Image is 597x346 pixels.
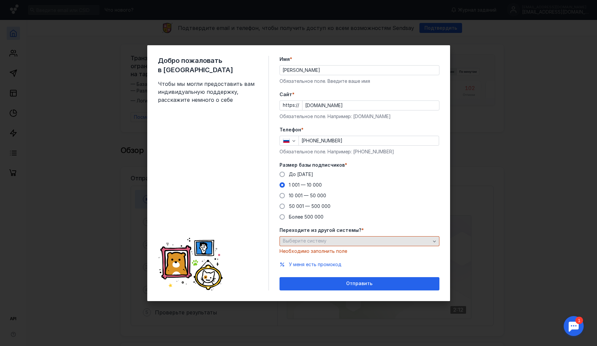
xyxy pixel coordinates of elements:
span: Телефон [280,126,301,133]
span: Отправить [346,281,372,286]
span: Переходите из другой системы? [280,227,361,234]
div: Обязательное поле. Введите ваше имя [280,78,439,85]
div: Обязательное поле. Например: [PHONE_NUMBER] [280,148,439,155]
span: 50 001 — 500 000 [289,203,330,209]
span: 1 001 — 10 000 [289,182,322,188]
span: Размер базы подписчиков [280,162,345,168]
button: Выберите систему [280,236,439,246]
button: Отправить [280,277,439,290]
span: Более 500 000 [289,214,323,220]
span: 10 001 — 50 000 [289,193,326,198]
span: Выберите систему [283,238,326,244]
div: Обязательное поле. Например: [DOMAIN_NAME] [280,113,439,120]
span: Добро пожаловать в [GEOGRAPHIC_DATA] [158,56,258,75]
div: 1 [15,4,23,11]
button: У меня есть промокод [289,261,341,268]
span: Чтобы мы могли предоставить вам индивидуальную поддержку, расскажите немного о себе [158,80,258,104]
span: Имя [280,56,290,63]
span: Cайт [280,91,292,98]
span: У меня есть промокод [289,261,341,267]
span: До [DATE] [289,171,313,177]
div: Необходимо заполнить поле [280,248,439,255]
